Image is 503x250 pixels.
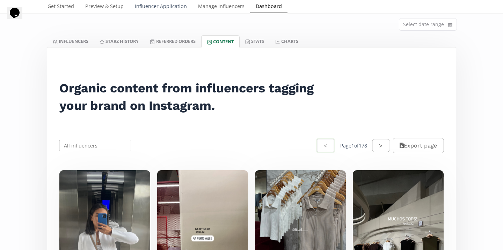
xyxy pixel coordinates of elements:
input: All influencers [58,139,132,152]
svg: calendar [448,21,452,28]
a: CHARTS [270,35,304,47]
button: < [316,138,335,153]
a: Referred Orders [144,35,201,47]
iframe: chat widget [7,7,29,28]
button: Export page [393,138,444,153]
a: Content [201,35,240,47]
div: Page 1 of 178 [340,142,367,149]
a: Starz HISTORY [94,35,144,47]
a: INFLUENCERS [47,35,94,47]
h2: Organic content from influencers tagging your brand on Instagram. [59,79,323,114]
a: Stats [240,35,270,47]
button: > [372,139,389,152]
